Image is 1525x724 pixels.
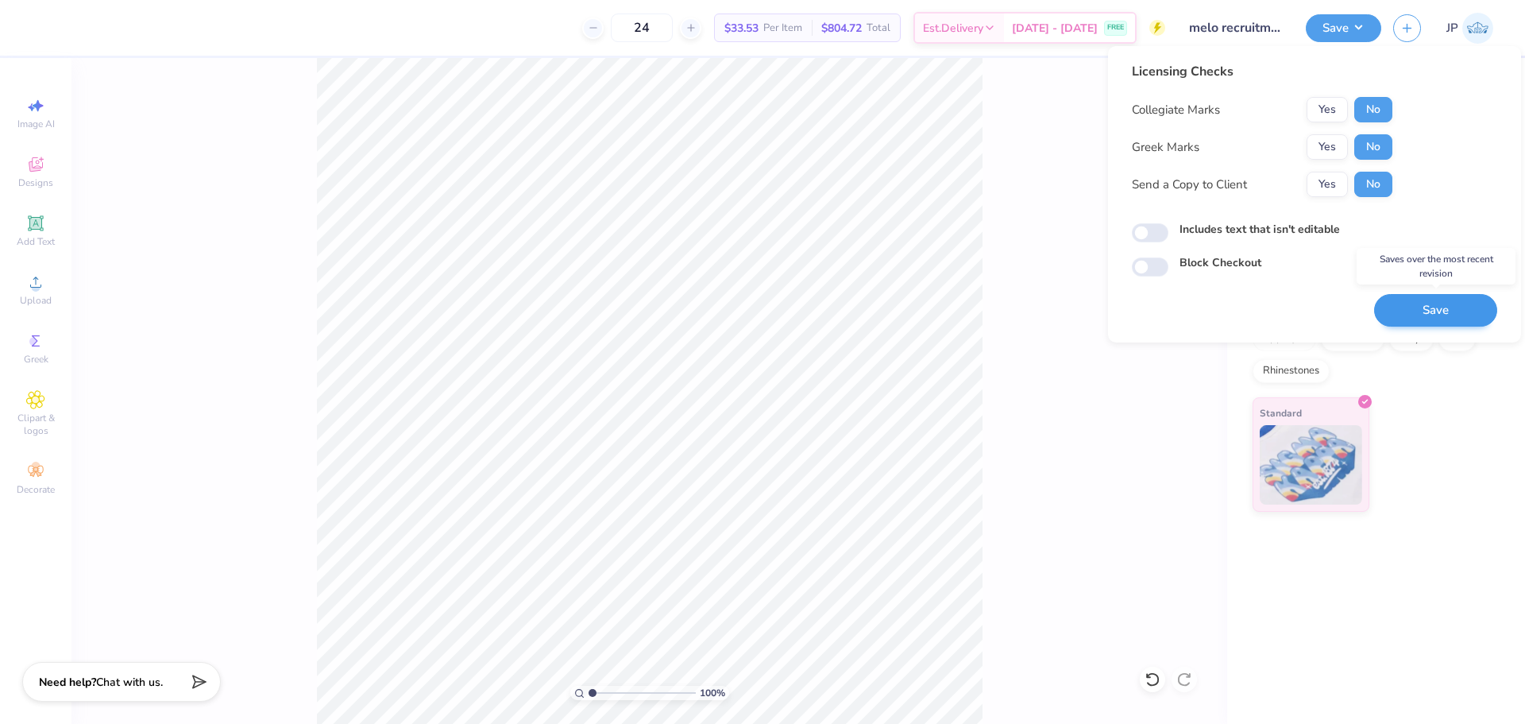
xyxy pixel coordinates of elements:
span: FREE [1107,22,1124,33]
div: Saves over the most recent revision [1357,248,1515,285]
span: [DATE] - [DATE] [1012,20,1098,37]
span: Standard [1260,405,1302,421]
button: Yes [1307,172,1348,197]
button: No [1354,97,1392,122]
span: Add Text [17,235,55,248]
span: $33.53 [724,20,759,37]
span: Upload [20,294,52,307]
span: Greek [24,353,48,366]
div: Licensing Checks [1132,62,1392,81]
button: No [1354,134,1392,160]
label: Block Checkout [1179,254,1261,271]
div: Send a Copy to Client [1132,176,1247,194]
img: Standard [1260,425,1362,505]
button: No [1354,172,1392,197]
span: 100 % [700,686,725,700]
div: Rhinestones [1253,359,1330,383]
button: Save [1306,14,1381,42]
span: Chat with us. [96,675,163,690]
div: Greek Marks [1132,138,1199,157]
span: JP [1446,19,1458,37]
span: Decorate [17,483,55,496]
div: Collegiate Marks [1132,101,1220,119]
input: – – [611,14,673,42]
img: John Paul Torres [1462,13,1493,44]
button: Save [1374,294,1497,327]
span: Total [867,20,890,37]
span: Per Item [763,20,802,37]
a: JP [1446,13,1493,44]
span: Designs [18,176,53,189]
span: Clipart & logos [8,412,64,437]
label: Includes text that isn't editable [1179,221,1340,238]
button: Yes [1307,97,1348,122]
strong: Need help? [39,675,96,690]
button: Yes [1307,134,1348,160]
span: Est. Delivery [923,20,983,37]
span: Image AI [17,118,55,130]
input: Untitled Design [1177,12,1294,44]
span: $804.72 [821,20,862,37]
